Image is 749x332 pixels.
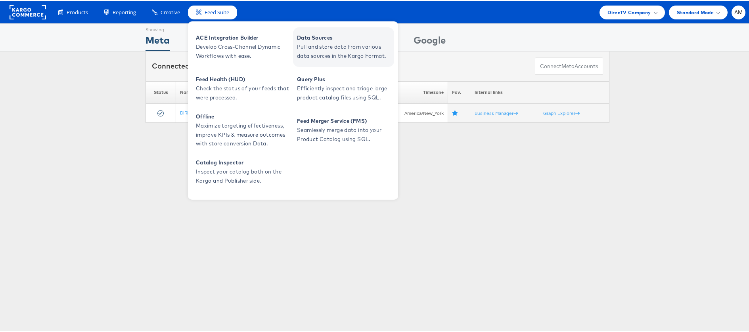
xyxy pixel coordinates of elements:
a: Data Sources Pull and store data from various data sources in the Kargo Format. [293,26,394,66]
span: DirecTV Company [607,7,651,15]
span: Reporting [113,8,136,15]
span: Offline [196,111,291,120]
span: Query Plus [297,74,392,83]
span: Seamlessly merge data into your Product Catalog using SQL. [297,124,392,143]
div: Connected accounts [152,60,239,70]
span: Catalog Inspector [196,157,291,166]
span: Products [67,8,88,15]
th: Status [146,80,176,103]
th: Timezone [384,80,448,103]
a: Graph Explorer [543,109,580,115]
span: meta [561,61,575,69]
span: Inspect your catalog both on the Kargo and Publisher side. [196,166,291,184]
a: ACE Integration Builder Develop Cross-Channel Dynamic Workflows with ease. [192,26,293,66]
span: Feed Suite [205,8,229,15]
a: Feed Merger Service (FMS) Seamlessly merge data into your Product Catalog using SQL. [293,109,394,149]
div: Showing [146,23,170,32]
a: Query Plus Efficiently inspect and triage large product catalog files using SQL. [293,68,394,107]
span: ACE Integration Builder [196,32,291,41]
td: America/New_York [384,103,448,122]
span: Check the status of your feeds that were processed. [196,83,291,101]
span: Develop Cross-Channel Dynamic Workflows with ease. [196,41,291,59]
span: Data Sources [297,32,392,41]
button: ConnectmetaAccounts [535,56,603,74]
span: Feed Health (HUD) [196,74,291,83]
span: AM [734,9,743,14]
span: Feed Merger Service (FMS) [297,115,392,124]
span: Efficiently inspect and triage large product catalog files using SQL. [297,83,392,101]
a: DIRECTV SAT+Device 2023 [180,109,235,114]
span: Pull and store data from various data sources in the Kargo Format. [297,41,392,59]
span: Maximize targeting effectiveness, improve KPIs & measure outcomes with store conversion Data. [196,120,291,147]
a: Catalog Inspector Inspect your catalog both on the Kargo and Publisher side. [192,151,293,191]
div: Meta [146,32,170,50]
a: Offline Maximize targeting effectiveness, improve KPIs & measure outcomes with store conversion D... [192,109,293,149]
th: Name [176,80,285,103]
a: Feed Health (HUD) Check the status of your feeds that were processed. [192,68,293,107]
span: Standard Mode [677,7,714,15]
span: Creative [161,8,180,15]
div: Google [414,32,446,50]
a: Business Manager [475,109,518,115]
